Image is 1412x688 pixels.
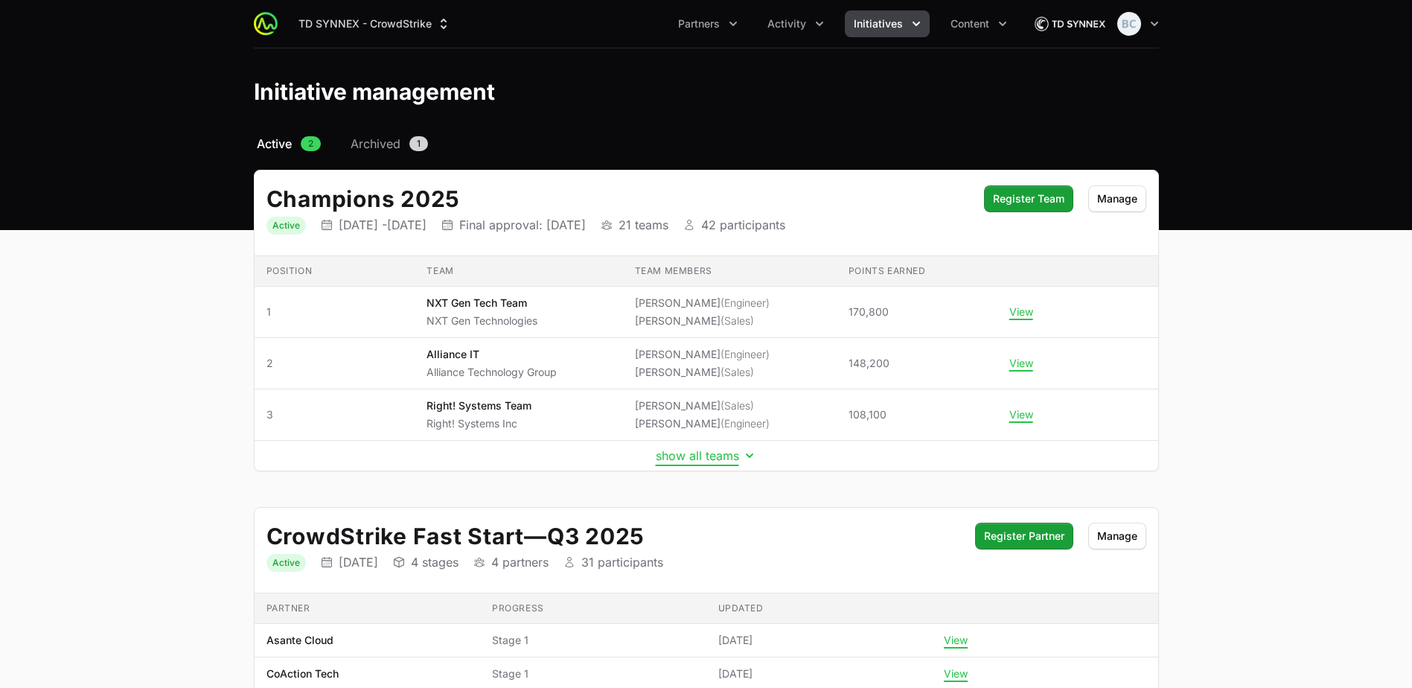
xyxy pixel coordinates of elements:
[427,365,557,380] p: Alliance Technology Group
[266,356,403,371] span: 2
[669,10,747,37] div: Partners menu
[255,256,415,287] th: Position
[951,16,989,31] span: Content
[721,314,754,327] span: (Sales)
[1009,305,1033,319] button: View
[718,666,753,681] span: [DATE]
[758,10,833,37] button: Activity
[415,256,622,287] th: Team
[845,10,930,37] div: Initiatives menu
[1088,523,1146,550] button: Manage
[767,16,806,31] span: Activity
[845,10,930,37] button: Initiatives
[635,365,770,380] li: [PERSON_NAME]
[837,256,997,287] th: Points earned
[721,296,770,309] span: (Engineer)
[942,10,1016,37] button: Content
[254,135,1159,153] nav: Initiative activity log navigation
[1097,527,1137,545] span: Manage
[678,16,720,31] span: Partners
[1034,9,1105,39] img: TD SYNNEX
[849,407,887,422] span: 108,100
[849,356,889,371] span: 148,200
[491,555,549,570] p: 4 partners
[635,398,770,413] li: [PERSON_NAME]
[758,10,833,37] div: Activity menu
[301,136,321,151] span: 2
[993,190,1064,208] span: Register Team
[635,347,770,362] li: [PERSON_NAME]
[721,417,770,430] span: (Engineer)
[254,135,324,153] a: Active2
[339,217,427,232] p: [DATE] - [DATE]
[701,217,785,232] p: 42 participants
[1009,357,1033,370] button: View
[1097,190,1137,208] span: Manage
[635,296,770,310] li: [PERSON_NAME]
[524,523,547,550] span: —
[254,170,1159,471] div: Initiative details
[278,10,1016,37] div: Main navigation
[721,348,770,360] span: (Engineer)
[427,398,531,413] p: Right! Systems Team
[427,296,537,310] p: NXT Gen Tech Team
[718,633,753,648] span: [DATE]
[411,555,459,570] p: 4 stages
[266,523,960,550] h2: CrowdStrike Fast Start Q3 2025
[619,217,668,232] p: 21 teams
[266,407,403,422] span: 3
[984,185,1073,212] button: Register Team
[944,667,968,681] button: View
[854,16,903,31] span: Initiatives
[254,78,495,105] h1: Initiative management
[492,633,694,648] span: Stage 1
[1009,408,1033,421] button: View
[669,10,747,37] button: Partners
[348,135,431,153] a: Archived1
[409,136,428,151] span: 1
[706,593,933,624] th: Updated
[266,305,403,319] span: 1
[459,217,586,232] p: Final approval: [DATE]
[656,448,757,463] button: show all teams
[266,185,969,212] h2: Champions 2025
[257,135,292,153] span: Active
[635,416,770,431] li: [PERSON_NAME]
[635,313,770,328] li: [PERSON_NAME]
[266,666,339,681] p: CoAction Tech
[266,633,333,648] p: Asante Cloud
[492,666,694,681] span: Stage 1
[480,593,706,624] th: Progress
[849,305,889,319] span: 170,800
[581,555,663,570] p: 31 participants
[623,256,837,287] th: Team members
[290,10,460,37] div: Supplier switch menu
[1088,185,1146,212] button: Manage
[1117,12,1141,36] img: Bethany Crossley
[984,527,1064,545] span: Register Partner
[721,366,754,378] span: (Sales)
[427,347,557,362] p: Alliance IT
[427,313,537,328] p: NXT Gen Technologies
[721,399,754,412] span: (Sales)
[255,593,481,624] th: Partner
[290,10,460,37] button: TD SYNNEX - CrowdStrike
[942,10,1016,37] div: Content menu
[339,555,378,570] p: [DATE]
[351,135,400,153] span: Archived
[254,12,278,36] img: ActivitySource
[427,416,531,431] p: Right! Systems Inc
[944,634,968,647] button: View
[975,523,1073,550] button: Register Partner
